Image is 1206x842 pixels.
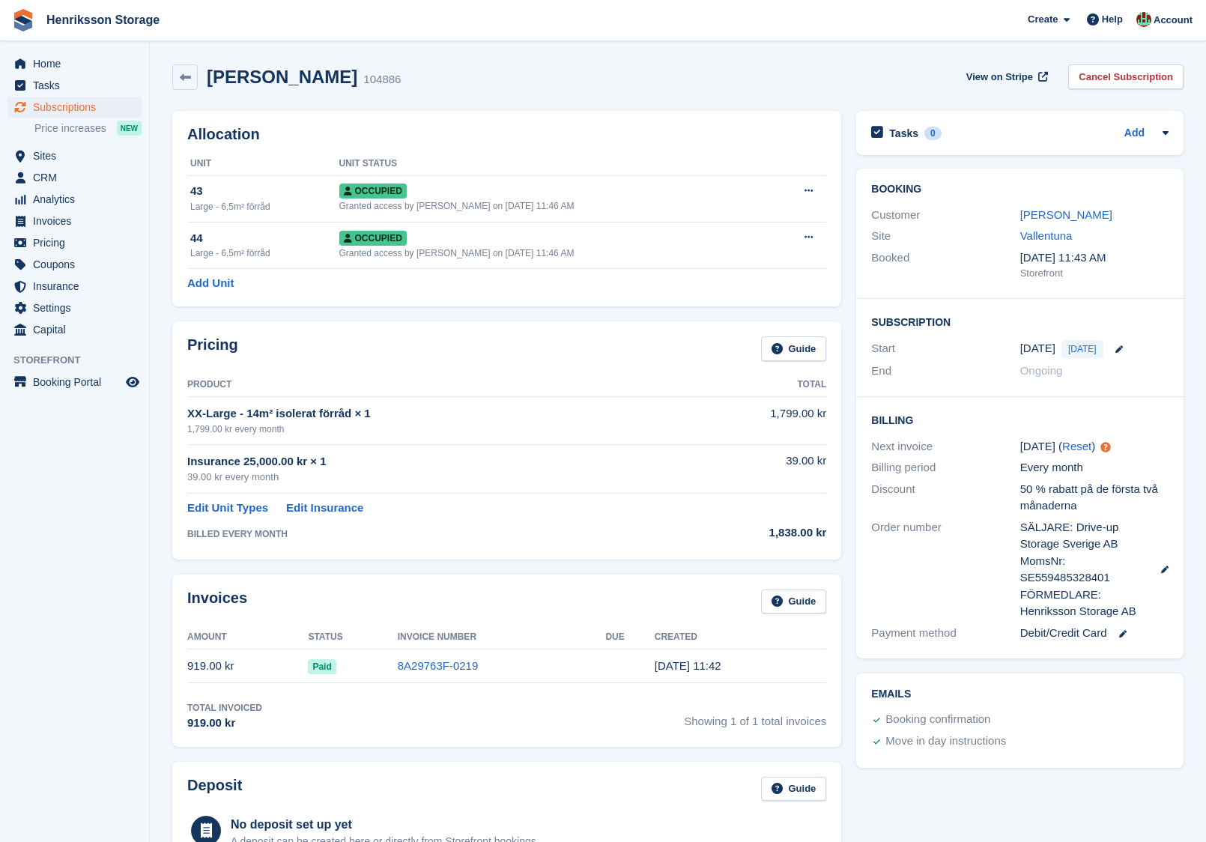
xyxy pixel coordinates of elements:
a: Add Unit [187,275,234,292]
span: Coupons [33,254,123,275]
span: View on Stripe [966,70,1033,85]
span: Tasks [33,75,123,96]
span: Paid [308,659,336,674]
th: Amount [187,626,308,649]
div: Next invoice [871,438,1019,455]
a: Cancel Subscription [1068,64,1184,89]
div: NEW [117,121,142,136]
div: 43 [190,183,339,200]
a: menu [7,210,142,231]
span: Settings [33,297,123,318]
span: Showing 1 of 1 total invoices [684,701,826,732]
div: Storefront [1020,266,1169,281]
a: View on Stripe [960,64,1051,89]
div: Tooltip anchor [1099,440,1112,454]
time: 2025-08-31 09:42:48 UTC [655,659,721,672]
div: Customer [871,207,1019,224]
img: Isak Martinelle [1136,12,1151,27]
a: Reset [1062,440,1091,452]
div: Insurance 25,000.00 kr × 1 [187,453,674,470]
th: Total [674,373,827,397]
div: Payment method [871,625,1019,642]
div: Site [871,228,1019,245]
div: No deposit set up yet [231,816,539,834]
td: 1,799.00 kr [674,397,827,444]
a: 8A29763F-0219 [398,659,479,672]
a: Vallentuna [1020,229,1073,242]
div: Granted access by [PERSON_NAME] on [DATE] 11:46 AM [339,246,769,260]
div: Order number [871,519,1019,620]
div: XX-Large - 14m² isolerat förråd × 1 [187,405,674,422]
div: 39.00 kr every month [187,470,674,485]
h2: Emails [871,688,1169,700]
a: [PERSON_NAME] [1020,208,1112,221]
h2: Deposit [187,777,242,802]
a: menu [7,319,142,340]
a: Henriksson Storage [40,7,166,32]
span: Home [33,53,123,74]
span: Insurance [33,276,123,297]
a: Preview store [124,373,142,391]
div: Total Invoiced [187,701,262,715]
a: menu [7,167,142,188]
div: 919.00 kr [187,715,262,732]
th: Invoice Number [398,626,606,649]
a: menu [7,145,142,166]
span: Analytics [33,189,123,210]
td: 39.00 kr [674,444,827,493]
div: 50 % rabatt på de första två månaderna [1020,481,1169,515]
a: Guide [761,777,827,802]
span: Subscriptions [33,97,123,118]
th: Status [308,626,397,649]
a: menu [7,254,142,275]
div: 1,799.00 kr every month [187,422,674,436]
span: Help [1102,12,1123,27]
a: menu [7,97,142,118]
time: 2025-08-30 23:00:00 UTC [1020,340,1055,357]
div: Booking confirmation [885,711,990,729]
a: menu [7,297,142,318]
span: SÄLJARE: Drive-up Storage Sverige AB MomsNr: SE559485328401 FÖRMEDLARE: Henriksson Storage AB [1020,519,1146,620]
div: BILLED EVERY MONTH [187,527,674,541]
a: menu [7,232,142,253]
div: [DATE] ( ) [1020,438,1169,455]
span: Occupied [339,231,407,246]
a: Guide [761,336,827,361]
span: Occupied [339,184,407,199]
a: menu [7,372,142,393]
h2: Invoices [187,590,247,614]
h2: Pricing [187,336,238,361]
span: Pricing [33,232,123,253]
span: Create [1028,12,1058,27]
a: menu [7,276,142,297]
div: Granted access by [PERSON_NAME] on [DATE] 11:46 AM [339,199,769,213]
span: Storefront [13,353,149,368]
th: Created [655,626,827,649]
div: Discount [871,481,1019,515]
div: 44 [190,230,339,247]
span: CRM [33,167,123,188]
th: Product [187,373,674,397]
th: Unit [187,152,339,176]
span: Capital [33,319,123,340]
div: Every month [1020,459,1169,476]
div: 1,838.00 kr [674,524,827,542]
a: menu [7,53,142,74]
h2: Tasks [889,127,918,140]
th: Due [605,626,654,649]
div: Large - 6,5m² förråd [190,200,339,213]
img: stora-icon-8386f47178a22dfd0bd8f6a31ec36ba5ce8667c1dd55bd0f319d3a0aa187defe.svg [12,9,34,31]
span: Booking Portal [33,372,123,393]
div: Debit/Credit Card [1020,625,1169,642]
th: Unit Status [339,152,769,176]
h2: Billing [871,412,1169,427]
div: 104886 [363,71,401,88]
a: Edit Insurance [286,500,363,517]
span: Ongoing [1020,364,1063,377]
a: Edit Unit Types [187,500,268,517]
div: Large - 6,5m² förråd [190,246,339,260]
a: menu [7,75,142,96]
span: Account [1154,13,1193,28]
span: [DATE] [1061,340,1103,358]
span: Invoices [33,210,123,231]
